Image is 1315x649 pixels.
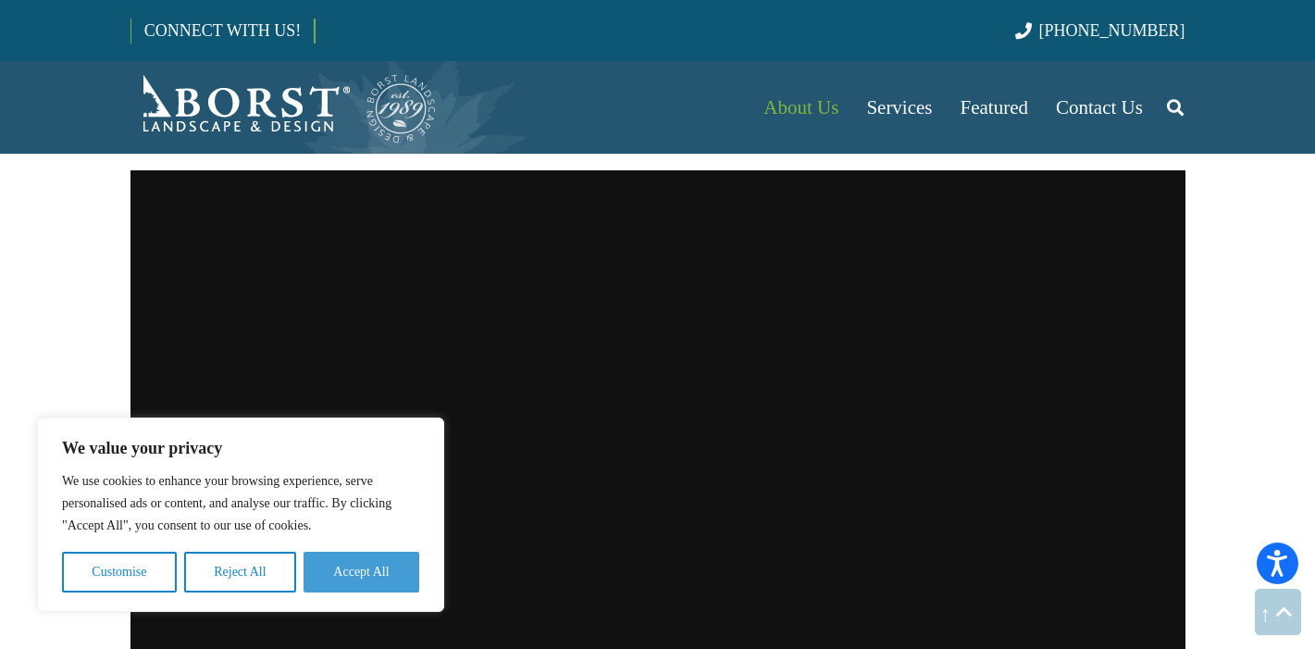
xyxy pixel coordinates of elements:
a: CONNECT WITH US! [131,8,314,53]
a: Featured [947,61,1042,154]
a: Services [852,61,946,154]
a: Search [1157,84,1194,131]
button: Customise [62,552,177,593]
a: Back to top [1255,589,1301,635]
p: We use cookies to enhance your browsing experience, serve personalised ads or content, and analys... [62,470,419,537]
p: We value your privacy [62,437,419,459]
div: We value your privacy [37,418,444,612]
span: Contact Us [1056,96,1143,119]
a: Contact Us [1042,61,1157,154]
button: Reject All [184,552,296,593]
button: Accept All [304,552,419,593]
a: About Us [750,61,852,154]
span: Services [866,96,932,119]
span: About Us [763,96,838,119]
a: [PHONE_NUMBER] [1015,21,1185,40]
a: Borst-Logo [130,70,438,144]
span: [PHONE_NUMBER] [1039,21,1185,40]
span: Featured [961,96,1028,119]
